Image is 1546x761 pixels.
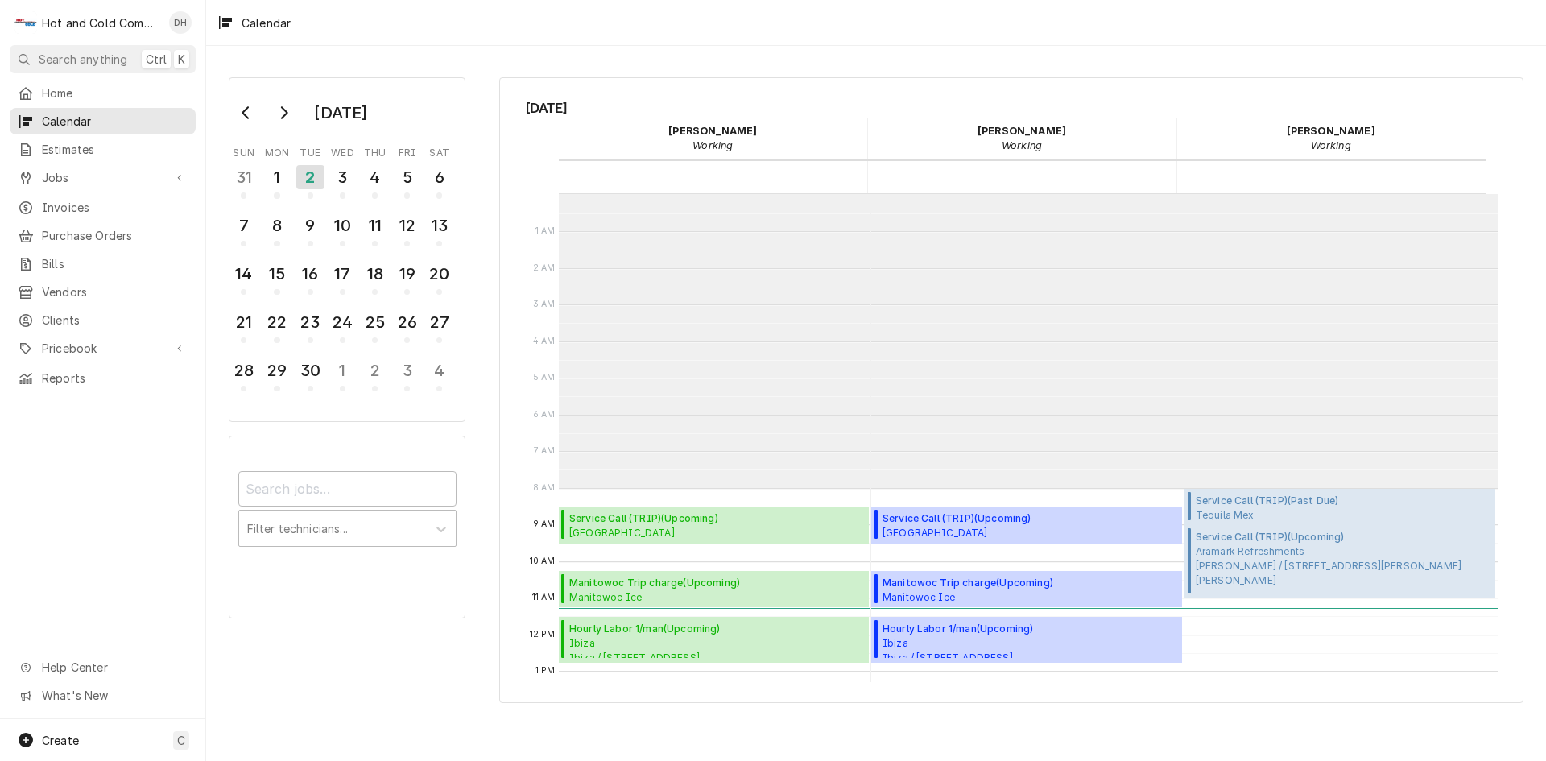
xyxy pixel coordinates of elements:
div: [Service] Manitowoc Trip charge Manitowoc Ice Ibiza Catering / 559 Dutch Valley Rd NE, Atlanta, G... [559,571,870,608]
span: 12 PM [526,628,560,641]
a: Bills [10,250,196,277]
span: Aramark Refreshments [PERSON_NAME] / [STREET_ADDRESS][PERSON_NAME][PERSON_NAME] [1196,544,1491,588]
div: 26 [395,310,420,334]
div: 17 [330,262,355,286]
span: 1 PM [531,664,560,677]
th: Tuesday [294,141,326,160]
span: Ibiza Ibiza / [STREET_ADDRESS] [883,636,1034,658]
div: [Service] Hourly Labor 1/man Ibiza Ibiza / 559 Dutch Valley Rd NE, Atlanta, GA 30324 ID: JOB-1000... [559,617,870,663]
div: 4 [427,358,452,383]
a: Reports [10,365,196,391]
button: Go to previous month [230,100,262,126]
div: [DATE] [308,99,373,126]
div: 22 [264,310,289,334]
div: 3 [395,358,420,383]
div: 21 [231,310,256,334]
span: Calendar [42,113,188,130]
a: Invoices [10,194,196,221]
input: Search jobs... [238,471,457,507]
span: 10 AM [526,555,560,568]
span: 5 AM [529,371,560,384]
span: Help Center [42,659,186,676]
div: 30 [298,358,323,383]
span: Search anything [39,51,127,68]
div: 10 [330,213,355,238]
span: Service Call (TRIP) ( Upcoming ) [883,511,1134,526]
span: Manitowoc Ice Ibiza Catering / [STREET_ADDRESS] [569,590,742,603]
em: Working [1311,139,1351,151]
div: Daryl Harris's Avatar [169,11,192,34]
span: Hourly Labor 1/man ( Upcoming ) [569,622,721,636]
div: Hourly Labor 1/man(Upcoming)IbizaIbiza / [STREET_ADDRESS] [871,617,1182,663]
span: 9 AM [529,518,560,531]
div: [Service] Service Call (TRIP) Oglethorpe University Dining, Atlanta, ga ID: JOB-955 Status: Upcom... [559,507,870,544]
div: [Service] Hourly Labor 1/man Ibiza Ibiza / 559 Dutch Valley Rd NE, Atlanta, GA 30324 ID: JOB-1000... [871,617,1182,663]
a: Vendors [10,279,196,305]
div: 23 [298,310,323,334]
div: 25 [362,310,387,334]
div: 4 [362,165,387,189]
a: Estimates [10,136,196,163]
a: Go to Pricebook [10,335,196,362]
div: 14 [231,262,256,286]
div: Daryl Harris - Working [559,118,868,159]
button: Go to next month [267,100,300,126]
div: Calendar Filters [238,457,457,564]
span: 8 AM [529,482,560,494]
div: DH [169,11,192,34]
div: Calendar Filters [229,436,465,618]
div: 27 [427,310,452,334]
span: Ctrl [146,51,167,68]
a: Clients [10,307,196,333]
span: C [177,732,185,749]
th: Thursday [359,141,391,160]
div: Service Call (TRIP)(Upcoming)[GEOGRAPHIC_DATA]Dining, [GEOGRAPHIC_DATA], [GEOGRAPHIC_DATA] [871,507,1182,544]
a: Go to Jobs [10,164,196,191]
div: David Harris - Working [867,118,1176,159]
div: 19 [395,262,420,286]
span: K [178,51,185,68]
div: 2 [296,165,324,189]
span: Clients [42,312,188,329]
em: Working [1002,139,1042,151]
span: 1 AM [531,225,560,238]
th: Sunday [228,141,260,160]
strong: [PERSON_NAME] [668,125,757,137]
strong: [PERSON_NAME] [978,125,1066,137]
button: Search anythingCtrlK [10,45,196,73]
span: Manitowoc Trip charge ( Upcoming ) [883,576,1056,590]
div: [Service] Service Call (TRIP) Aramark Refreshments Sherwin-Williams / 13129 Harland Dr NE, Coving... [1184,525,1495,598]
div: Service Call (TRIP)(Upcoming)Aramark Refreshments[PERSON_NAME] / [STREET_ADDRESS][PERSON_NAME][PE... [1184,525,1495,598]
div: 13 [427,213,452,238]
div: 15 [264,262,289,286]
div: 6 [427,165,452,189]
span: Create [42,734,79,747]
span: Estimates [42,141,188,158]
div: 24 [330,310,355,334]
em: Working [692,139,733,151]
th: Friday [391,141,424,160]
span: Service Call (TRIP) ( Past Due ) [1196,494,1413,508]
div: Service Call (TRIP)(Upcoming)[GEOGRAPHIC_DATA]Dining, [GEOGRAPHIC_DATA], [GEOGRAPHIC_DATA] [559,507,870,544]
div: 7 [231,213,256,238]
div: Calendar Day Picker [229,77,465,422]
span: Pricebook [42,340,163,357]
div: [Service] Service Call (TRIP) Tequila Mex Tequila Mex Restaurant / 350 Paulding Plaza, Dallas, GA... [1184,489,1495,526]
div: [Service] Service Call (TRIP) Oglethorpe University Dining, Atlanta, ga ID: JOB-955 Status: Upcom... [871,507,1182,544]
div: H [14,11,37,34]
span: Service Call (TRIP) ( Upcoming ) [1196,530,1491,544]
span: Manitowoc Ice Ibiza Catering / [STREET_ADDRESS] [883,590,1056,603]
div: 20 [427,262,452,286]
div: Manitowoc Trip charge(Upcoming)Manitowoc IceIbiza Catering / [STREET_ADDRESS] [871,571,1182,608]
span: Invoices [42,199,188,216]
div: 2 [362,358,387,383]
div: 3 [330,165,355,189]
div: Manitowoc Trip charge(Upcoming)Manitowoc IceIbiza Catering / [STREET_ADDRESS] [559,571,870,608]
div: 16 [298,262,323,286]
div: 18 [362,262,387,286]
div: Hot and Cold Commercial Kitchens, Inc. [42,14,160,31]
div: Calendar Calendar [499,77,1523,703]
span: Home [42,85,188,101]
div: 1 [330,358,355,383]
div: [Service] Manitowoc Trip charge Manitowoc Ice Ibiza Catering / 559 Dutch Valley Rd NE, Atlanta, G... [871,571,1182,608]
